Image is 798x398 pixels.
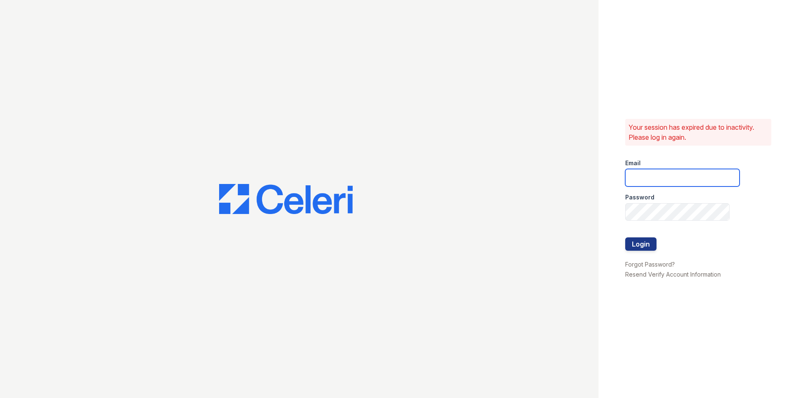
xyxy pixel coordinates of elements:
label: Email [625,159,641,167]
a: Resend Verify Account Information [625,271,721,278]
a: Forgot Password? [625,261,675,268]
button: Login [625,237,657,251]
label: Password [625,193,654,202]
img: CE_Logo_Blue-a8612792a0a2168367f1c8372b55b34899dd931a85d93a1a3d3e32e68fde9ad4.png [219,184,353,214]
p: Your session has expired due to inactivity. Please log in again. [629,122,768,142]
